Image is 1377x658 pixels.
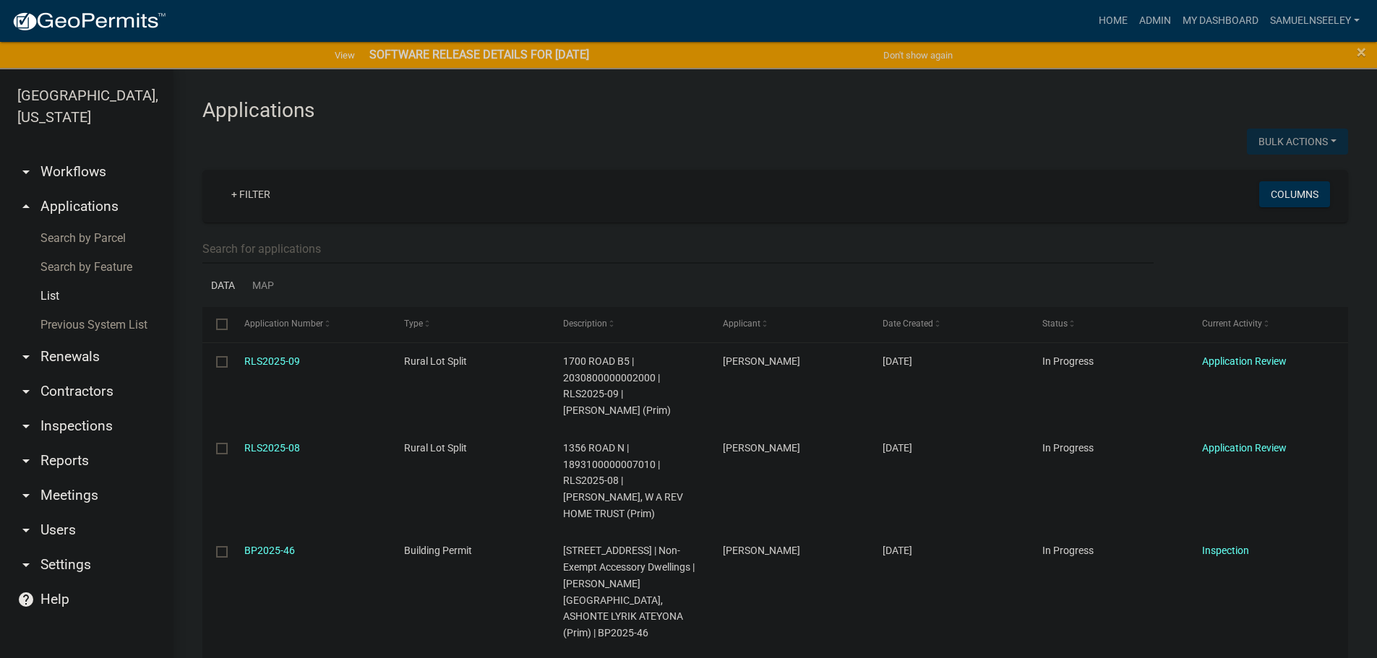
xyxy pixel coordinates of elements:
[883,442,912,454] span: 09/03/2025
[723,545,800,556] span: Solomon Smallback
[1029,307,1188,342] datatable-header-cell: Status
[1202,545,1249,556] a: Inspection
[1259,181,1330,207] button: Columns
[563,319,607,329] span: Description
[220,181,282,207] a: + Filter
[202,264,244,308] a: Data
[404,442,467,454] span: Rural Lot Split
[404,355,467,367] span: Rural Lot Split
[17,417,35,435] i: arrow_drop_down
[1093,7,1133,35] a: Home
[244,442,300,454] a: RLS2025-08
[329,43,361,67] a: View
[202,98,1348,123] h3: Applications
[1042,545,1094,556] span: In Progress
[17,348,35,365] i: arrow_drop_down
[709,307,869,342] datatable-header-cell: Applicant
[244,545,295,556] a: BP2025-46
[869,307,1029,342] datatable-header-cell: Date Created
[1202,442,1287,454] a: Application Review
[404,319,423,329] span: Type
[1247,129,1348,155] button: Bulk Actions
[244,355,300,367] a: RLS2025-09
[17,198,35,215] i: arrow_drop_up
[390,307,549,342] datatable-header-cell: Type
[17,521,35,539] i: arrow_drop_down
[1042,442,1094,454] span: In Progress
[244,264,283,308] a: Map
[563,442,683,519] span: 1356 ROAD N | 1893100000007010 | RLS2025-08 | BLANKLEY, W A REV HOME TRUST (Prim)
[1133,7,1177,35] a: Admin
[549,307,709,342] datatable-header-cell: Description
[244,319,323,329] span: Application Number
[17,591,35,608] i: help
[1357,43,1366,61] button: Close
[17,452,35,469] i: arrow_drop_down
[1177,7,1264,35] a: My Dashboard
[1202,355,1287,367] a: Application Review
[404,545,472,556] span: Building Permit
[878,43,958,67] button: Don't show again
[17,556,35,573] i: arrow_drop_down
[17,163,35,181] i: arrow_drop_down
[17,487,35,504] i: arrow_drop_down
[17,383,35,400] i: arrow_drop_down
[723,442,800,454] span: Angela Blankley
[563,545,695,638] span: 1037 ROAD 70 | Non-Exempt Accessory Dwellings | SMALLBACK, SOLOMON W & TELL, ASHONTE LYRIK ATEYON...
[883,355,912,367] span: 09/04/2025
[723,355,800,367] span: Lacie C Hamlin
[1188,307,1348,342] datatable-header-cell: Current Activity
[563,355,671,416] span: 1700 ROAD B5 | 2030800000002000 | RLS2025-09 | BROCKELMAN, RONALD D (Prim)
[883,319,933,329] span: Date Created
[369,48,589,61] strong: SOFTWARE RELEASE DETAILS FOR [DATE]
[230,307,390,342] datatable-header-cell: Application Number
[883,545,912,556] span: 08/31/2025
[202,307,230,342] datatable-header-cell: Select
[723,319,760,329] span: Applicant
[202,234,1154,264] input: Search for applications
[1042,355,1094,367] span: In Progress
[1264,7,1365,35] a: SamuelNSeeley
[1357,42,1366,62] span: ×
[1202,319,1262,329] span: Current Activity
[1042,319,1068,329] span: Status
